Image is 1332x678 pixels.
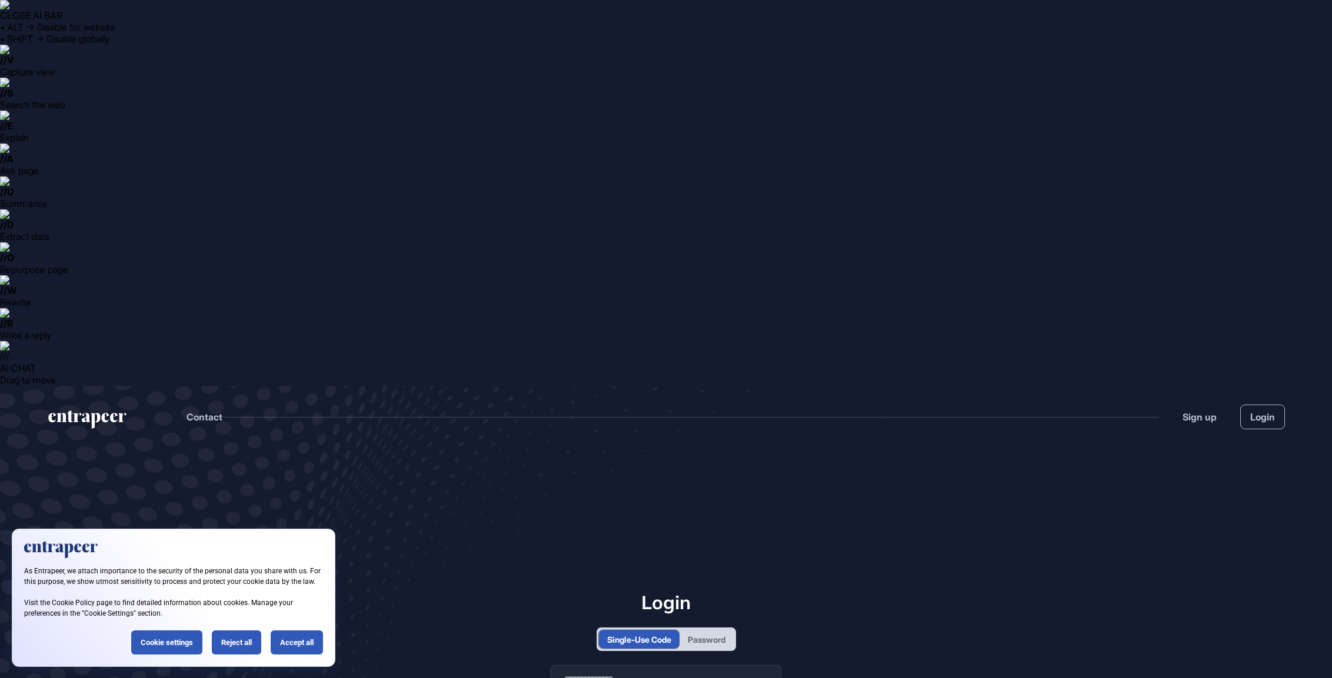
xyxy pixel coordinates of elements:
[187,409,222,425] button: Contact
[47,410,128,433] a: entrapeer-logo
[551,591,781,613] h1: Login
[1183,410,1217,424] a: Sign up
[688,633,725,646] div: Password
[607,633,671,646] div: Single-Use Code
[1240,405,1285,429] a: Login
